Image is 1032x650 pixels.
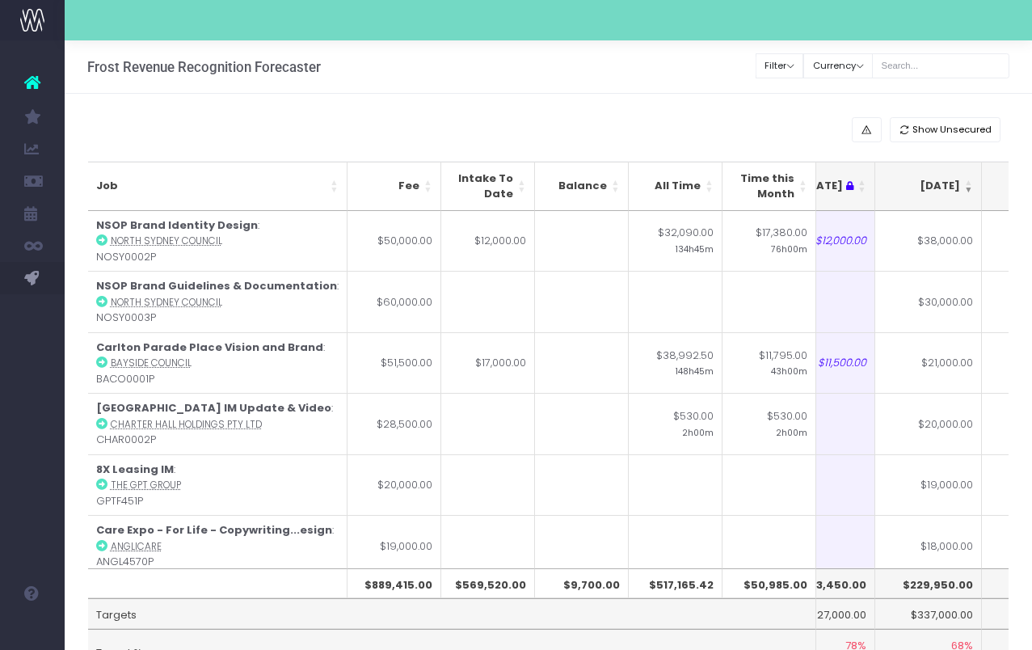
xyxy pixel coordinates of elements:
abbr: Anglicare [111,540,162,553]
td: $20,000.00 [875,393,982,454]
th: Intake To Date: activate to sort column ascending [441,162,535,211]
small: 148h45m [676,363,714,378]
td: $337,000.00 [875,598,982,629]
th: Fee: activate to sort column ascending [348,162,441,211]
td: $19,000.00 [348,515,441,576]
td: $28,500.00 [348,393,441,454]
td: $17,380.00 [722,211,816,272]
td: $17,000.00 [441,332,535,394]
strong: [GEOGRAPHIC_DATA] IM Update & Video [96,400,331,416]
th: All Time: activate to sort column ascending [629,162,722,211]
th: $569,520.00 [441,568,535,599]
th: $253,450.00 [769,568,875,599]
td: $38,000.00 [875,211,982,272]
td: $530.00 [722,393,816,454]
td: $12,000.00 [769,211,875,272]
th: $50,985.00 [722,568,816,599]
td: $11,500.00 [769,332,875,394]
button: Show Unsecured [890,117,1001,142]
strong: Care Expo - For Life - Copywriting...esign [96,522,332,538]
th: Job: activate to sort column ascending [88,162,348,211]
td: : ANGL4570P [88,515,348,576]
th: Balance: activate to sort column ascending [535,162,629,211]
small: 2h00m [776,424,807,439]
button: Currency [803,53,873,78]
strong: NSOP Brand Identity Design [96,217,258,233]
small: 43h00m [771,363,807,378]
th: $229,950.00 [875,568,982,599]
th: Oct 25: activate to sort column ascending [875,162,982,211]
abbr: Bayside Council [111,357,192,369]
button: Filter [756,53,804,78]
span: Show Unsecured [912,123,992,137]
td: $21,000.00 [875,332,982,394]
th: $9,700.00 [535,568,629,599]
td: $51,500.00 [348,332,441,394]
td: : NOSY0003P [88,271,348,332]
td: $20,000.00 [348,454,441,516]
strong: NSOP Brand Guidelines & Documentation [96,278,337,293]
h3: Frost Revenue Recognition Forecaster [87,59,321,75]
abbr: North Sydney Council [111,234,222,247]
td: Targets [88,598,816,629]
th: $889,415.00 [348,568,441,599]
td: : GPTF451P [88,454,348,516]
abbr: Charter Hall Holdings Pty Ltd [111,418,262,431]
strong: 8X Leasing IM [96,462,174,477]
abbr: The GPT Group [111,479,181,492]
td: $530.00 [629,393,722,454]
small: 2h00m [682,424,714,439]
td: : NOSY0002P [88,211,348,272]
strong: Carlton Parade Place Vision and Brand [96,340,323,355]
abbr: North Sydney Council [111,296,222,309]
td: $11,795.00 [722,332,816,394]
td: $50,000.00 [348,211,441,272]
td: : BACO0001P [88,332,348,394]
td: : CHAR0002P [88,393,348,454]
td: $38,992.50 [629,332,722,394]
th: Sep 25 : activate to sort column ascending [769,162,875,211]
small: 76h00m [771,241,807,255]
td: $32,090.00 [629,211,722,272]
th: Time this Month: activate to sort column ascending [722,162,816,211]
td: $30,000.00 [875,271,982,332]
td: $327,000.00 [769,598,875,629]
td: $12,000.00 [441,211,535,272]
small: 134h45m [676,241,714,255]
img: images/default_profile_image.png [20,618,44,642]
th: $517,165.42 [629,568,722,599]
input: Search... [872,53,1009,78]
td: $18,000.00 [875,515,982,576]
td: $19,000.00 [875,454,982,516]
td: $60,000.00 [348,271,441,332]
